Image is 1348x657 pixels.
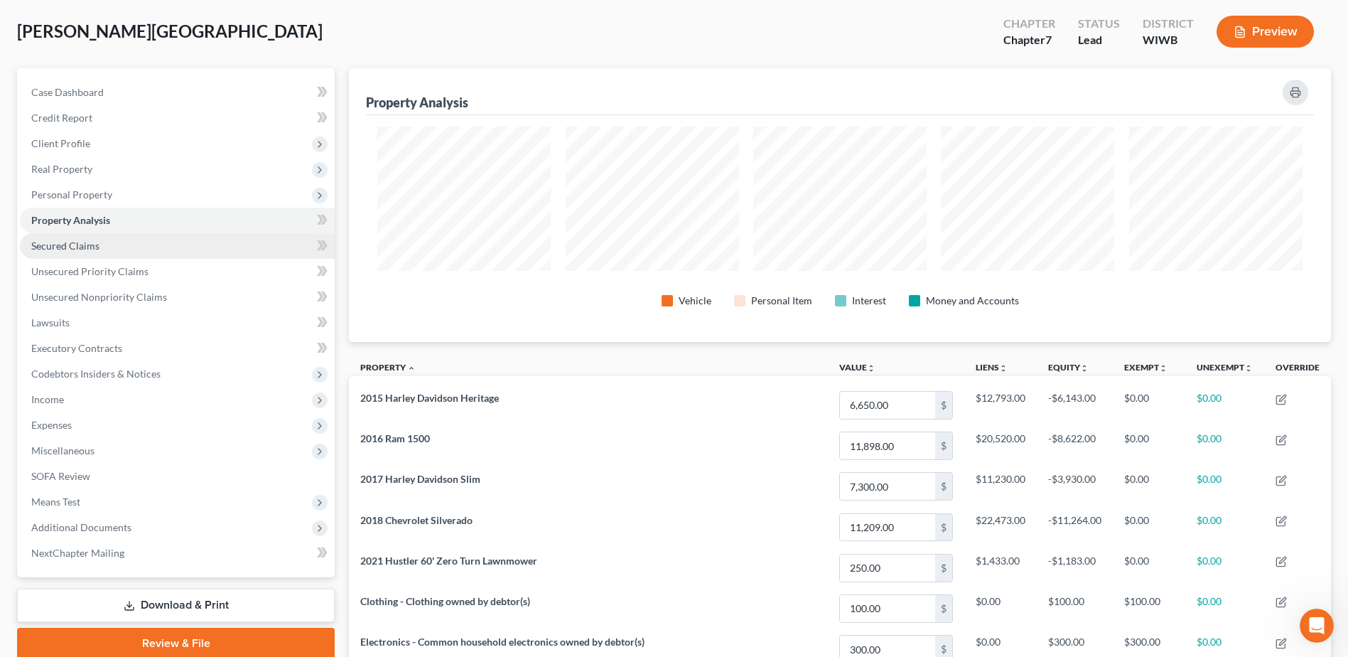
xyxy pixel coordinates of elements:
[69,7,119,18] h1: Operator
[17,21,323,41] span: [PERSON_NAME][GEOGRAPHIC_DATA]
[1037,466,1113,507] td: -$3,930.00
[90,466,102,477] button: Start recording
[360,392,499,404] span: 2015 Harley Davidson Heritage
[840,555,935,582] input: 0.00
[20,540,335,566] a: NextChapter Mailing
[20,233,335,259] a: Secured Claims
[222,6,249,33] button: Home
[1300,609,1334,643] iframe: Intercom live chat
[20,208,335,233] a: Property Analysis
[935,555,952,582] div: $
[31,496,80,508] span: Means Test
[1003,32,1055,48] div: Chapter
[31,368,161,380] span: Codebtors Insiders & Notices
[45,466,56,477] button: Gif picker
[1217,16,1314,48] button: Preview
[31,470,90,482] span: SOFA Review
[1244,364,1253,373] i: unfold_more
[360,514,473,526] span: 2018 Chevrolet Silverado
[1003,16,1055,32] div: Chapter
[964,547,1037,588] td: $1,433.00
[1045,33,1052,46] span: 7
[840,392,935,419] input: 0.00
[20,80,335,105] a: Case Dashboard
[1264,353,1331,385] th: Override
[1037,426,1113,466] td: -$8,622.00
[31,393,64,405] span: Income
[679,294,711,308] div: Vehicle
[1124,362,1168,373] a: Exemptunfold_more
[360,595,530,607] span: Clothing - Clothing owned by debtor(s)
[11,432,273,516] div: Emma says…
[999,364,1008,373] i: unfold_more
[366,94,468,111] div: Property Analysis
[935,473,952,500] div: $
[1113,588,1185,629] td: $100.00
[360,432,430,444] span: 2016 Ram 1500
[11,432,233,491] div: I got the case number added for you for [PERSON_NAME]'s case and the status is filed
[31,521,131,533] span: Additional Documents
[840,473,935,500] input: 0.00
[1185,466,1264,507] td: $0.00
[69,18,177,32] p: The team can also help
[867,364,875,373] i: unfold_more
[244,460,266,483] button: Send a message…
[360,636,645,648] span: Electronics - Common household electronics owned by debtor(s)
[1143,16,1194,32] div: District
[51,362,273,421] div: Would you be able to put her case number in and count it as a filing for the month on the dashboard?
[1185,547,1264,588] td: $0.00
[1048,362,1089,373] a: Equityunfold_more
[976,362,1008,373] a: Liensunfold_more
[1037,507,1113,547] td: -$11,264.00
[964,466,1037,507] td: $11,230.00
[31,316,70,328] span: Lawsuits
[1078,32,1120,48] div: Lead
[1113,466,1185,507] td: $0.00
[31,444,95,456] span: Miscellaneous
[23,267,222,322] div: Thanks [PERSON_NAME], while there were some error messages flagged, it looks like the court is re...
[360,555,537,567] span: 2021 Hustler 60' Zero Turn Lawnmower
[1037,547,1113,588] td: -$1,183.00
[11,362,273,432] div: Lauren says…
[935,392,952,419] div: $
[31,137,90,149] span: Client Profile
[31,291,167,303] span: Unsecured Nonpriority Claims
[31,188,112,201] span: Personal Property
[20,310,335,336] a: Lawsuits
[840,432,935,459] input: 0.00
[249,6,275,31] div: Close
[22,466,33,477] button: Emoji picker
[31,265,149,277] span: Unsecured Priority Claims
[935,432,952,459] div: $
[31,547,124,559] span: NextChapter Mailing
[840,595,935,622] input: 0.00
[1143,32,1194,48] div: WIWB
[1113,547,1185,588] td: $0.00
[964,588,1037,629] td: $0.00
[11,343,273,362] div: [DATE]
[935,595,952,622] div: $
[12,436,272,460] textarea: Message…
[935,514,952,541] div: $
[1037,588,1113,629] td: $100.00
[20,105,335,131] a: Credit Report
[840,514,935,541] input: 0.00
[20,259,335,284] a: Unsecured Priority Claims
[964,385,1037,425] td: $12,793.00
[23,38,222,122] div: If your filing is successful, you will just need file the Voluntary Petition after the initial fi...
[11,258,233,331] div: Thanks [PERSON_NAME], while there were some error messages flagged, it looks like the court is re...
[31,214,110,226] span: Property Analysis
[63,210,261,238] div: It looks like the petition was filed though
[1159,364,1168,373] i: unfold_more
[31,342,122,354] span: Executory Contracts
[20,336,335,361] a: Executory Contracts
[51,141,273,247] div: It looks like the petition was filed though
[20,284,335,310] a: Unsecured Nonpriority Claims
[31,419,72,431] span: Expenses
[360,473,480,485] span: 2017 Harley Davidson Slim
[1113,385,1185,425] td: $0.00
[1113,426,1185,466] td: $0.00
[11,141,273,258] div: Lauren says…
[407,364,416,373] i: expand_less
[852,294,886,308] div: Interest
